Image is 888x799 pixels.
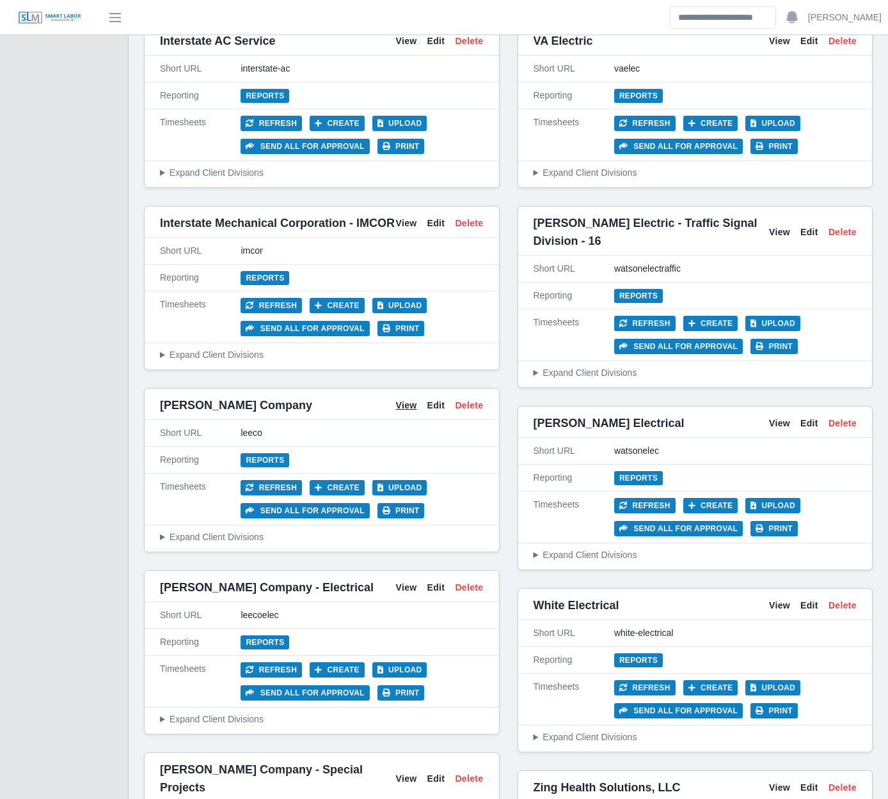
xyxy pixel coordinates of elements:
button: Print [750,521,798,536]
a: Edit [427,35,445,48]
button: Send all for approval [614,521,743,536]
div: Timesheets [534,680,614,718]
button: Refresh [614,680,676,695]
a: Edit [427,217,445,230]
div: Reporting [534,89,614,102]
button: Upload [372,116,427,131]
button: Create [683,680,738,695]
a: View [769,226,790,239]
div: watsonelectraffic [614,262,857,275]
a: Edit [800,35,818,48]
a: View [769,781,790,795]
div: Short URL [534,626,614,640]
div: Short URL [160,426,241,440]
span: [PERSON_NAME] Company [160,396,312,414]
button: Print [750,139,798,154]
a: View [395,581,416,594]
div: Short URL [534,262,614,275]
button: Send all for approval [614,339,743,354]
div: leecoelec [241,609,483,622]
summary: Expand Client Divisions [534,731,857,744]
div: vaelec [614,62,857,75]
button: Create [310,116,365,131]
div: Short URL [534,444,614,458]
a: Delete [455,399,483,412]
button: Print [750,703,798,718]
a: Delete [829,599,857,612]
button: Upload [372,298,427,313]
button: Upload [745,316,800,331]
button: Create [310,298,365,313]
a: Reports [241,453,289,467]
button: Create [683,116,738,131]
a: Reports [241,271,289,285]
div: Reporting [534,471,614,485]
button: Create [683,498,738,513]
button: Print [377,321,425,336]
a: View [395,399,416,412]
a: View [395,35,416,48]
button: Print [377,139,425,154]
div: Short URL [534,62,614,75]
button: Refresh [241,662,302,678]
button: Upload [372,480,427,495]
summary: Expand Client Divisions [160,166,484,180]
button: Refresh [614,116,676,131]
div: Short URL [160,62,241,75]
div: Reporting [160,635,241,649]
a: Edit [427,581,445,594]
div: Timesheets [160,116,241,154]
span: [PERSON_NAME] Electric - Traffic Signal Division - 16 [534,214,769,250]
span: Interstate AC Service [160,32,275,50]
span: [PERSON_NAME] Electrical [534,414,685,432]
a: Reports [614,289,663,303]
a: Delete [455,217,483,230]
button: Upload [372,662,427,678]
div: Timesheets [160,480,241,518]
button: Refresh [241,298,302,313]
button: Create [683,316,738,331]
button: Create [310,662,365,678]
button: Upload [745,116,800,131]
summary: Expand Client Divisions [534,548,857,562]
button: Send all for approval [241,139,369,154]
button: Print [750,339,798,354]
a: Reports [614,89,663,103]
div: Reporting [160,453,241,467]
div: Short URL [160,244,241,258]
summary: Expand Client Divisions [160,713,484,726]
summary: Expand Client Divisions [534,366,857,380]
button: Print [377,685,425,701]
summary: Expand Client Divisions [160,531,484,544]
div: Timesheets [534,316,614,354]
span: [PERSON_NAME] Company - Electrical [160,578,374,596]
a: Delete [829,417,857,430]
div: Timesheets [534,498,614,536]
a: View [395,772,416,786]
div: Reporting [534,653,614,667]
a: Delete [455,35,483,48]
a: Delete [455,772,483,786]
button: Send all for approval [241,685,369,701]
span: Zing Health Solutions, LLC [534,779,681,796]
a: Reports [614,653,663,667]
a: Reports [241,635,289,649]
button: Refresh [614,498,676,513]
a: Reports [241,89,289,103]
a: Delete [829,35,857,48]
button: Send all for approval [614,703,743,718]
button: Send all for approval [241,321,369,336]
a: Edit [800,226,818,239]
div: imcor [241,244,483,258]
div: Reporting [160,89,241,102]
div: Short URL [160,609,241,622]
span: VA Electric [534,32,593,50]
a: Delete [829,781,857,795]
div: leeco [241,426,483,440]
button: Create [310,480,365,495]
span: [PERSON_NAME] Company - Special Projects [160,761,395,796]
button: Upload [745,680,800,695]
a: [PERSON_NAME] [808,11,882,24]
a: Edit [800,599,818,612]
img: SLM Logo [18,11,82,25]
